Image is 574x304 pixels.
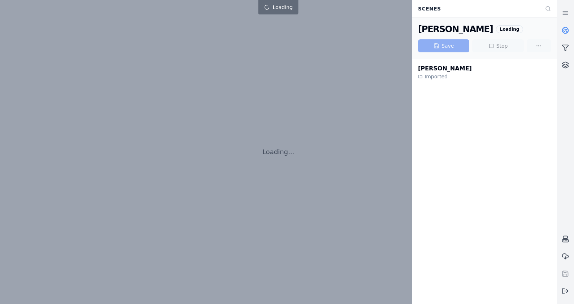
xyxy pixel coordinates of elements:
span: Loading [273,4,292,11]
div: Imported [418,73,472,80]
div: João Câmara III [418,23,493,35]
p: Loading... [262,147,294,157]
div: [PERSON_NAME] [418,64,472,73]
div: Loading [496,25,523,33]
div: Scenes [414,2,541,16]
